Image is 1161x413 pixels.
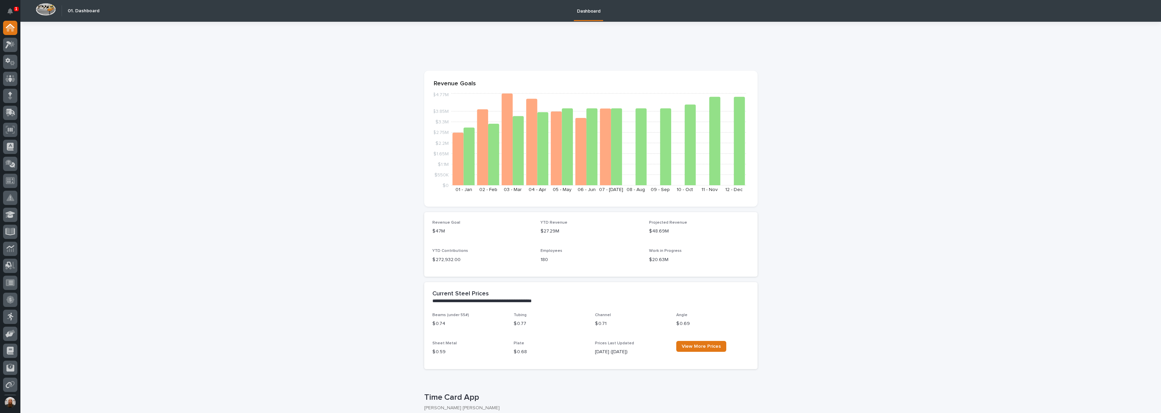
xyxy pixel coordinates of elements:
[649,221,687,225] span: Projected Revenue
[3,395,17,410] button: users-avatar
[433,109,449,114] tspan: $3.85M
[514,313,527,317] span: Tubing
[432,256,533,263] p: $ 272,932.00
[595,320,668,327] p: $ 0.71
[432,228,533,235] p: $47M
[701,187,717,192] text: 11 - Nov
[577,187,595,192] text: 06 - Jun
[541,249,562,253] span: Employees
[434,172,449,177] tspan: $550K
[435,141,449,145] tspan: $2.2M
[649,256,749,263] p: $20.63M
[541,228,641,235] p: $27.29M
[15,6,17,11] p: 1
[676,313,687,317] span: Angle
[435,120,449,124] tspan: $3.3M
[434,80,748,88] p: Revenue Goals
[433,130,449,135] tspan: $2.75M
[514,341,524,345] span: Plate
[36,3,56,16] img: Workspace Logo
[514,348,587,356] p: $ 0.68
[424,393,755,402] p: Time Card App
[626,187,645,192] text: 08 - Aug
[595,313,611,317] span: Channel
[432,348,505,356] p: $ 0.59
[541,256,641,263] p: 180
[529,187,546,192] text: 04 - Apr
[649,249,682,253] span: Work in Progress
[676,341,726,352] a: View More Prices
[651,187,670,192] text: 09 - Sep
[433,151,449,156] tspan: $1.65M
[432,341,457,345] span: Sheet Metal
[432,320,505,327] p: $ 0.74
[432,249,468,253] span: YTD Contributions
[3,4,17,18] button: Notifications
[438,162,449,167] tspan: $1.1M
[432,313,469,317] span: Beams (under 55#)
[541,221,567,225] span: YTD Revenue
[677,187,693,192] text: 10 - Oct
[9,8,17,19] div: Notifications1
[552,187,571,192] text: 05 - May
[432,221,460,225] span: Revenue Goal
[725,187,743,192] text: 12 - Dec
[68,8,99,14] h2: 01. Dashboard
[682,344,721,349] span: View More Prices
[676,320,749,327] p: $ 0.69
[424,405,752,411] p: [PERSON_NAME] [PERSON_NAME]
[649,228,749,235] p: $48.69M
[443,183,449,188] tspan: $0
[455,187,472,192] text: 01 - Jan
[599,187,623,192] text: 07 - [DATE]
[433,92,449,97] tspan: $4.77M
[514,320,587,327] p: $ 0.77
[479,187,497,192] text: 02 - Feb
[595,341,634,345] span: Prices Last Updated
[504,187,522,192] text: 03 - Mar
[432,290,489,298] h2: Current Steel Prices
[595,348,668,356] p: [DATE] ([DATE])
